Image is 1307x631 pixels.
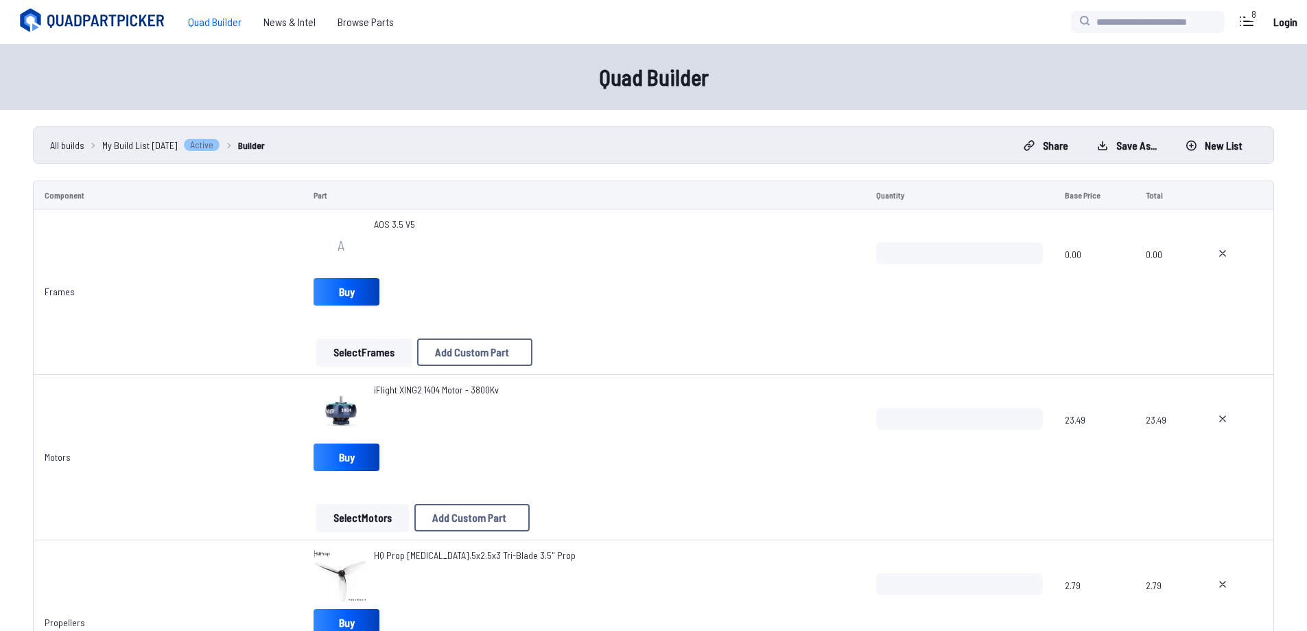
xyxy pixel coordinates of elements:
[238,138,265,152] a: Builder
[374,549,576,561] span: HQ Prop [MEDICAL_DATA].5x2.5x3 Tri-Blade 3.5" Prop
[45,617,85,628] a: Propellers
[374,384,499,395] span: iFlight XING2 1404 Motor - 3800Kv
[314,504,412,531] a: SelectMotors
[432,512,506,523] span: Add Custom Part
[374,218,415,231] span: AOS 3.5 V5
[374,383,499,397] a: iFlight XING2 1404 Motor - 3800Kv
[183,138,220,152] span: Active
[33,181,303,209] td: Component
[102,138,220,152] a: My Build List [DATE]Active
[314,549,368,604] img: image
[177,8,252,36] a: Quad Builder
[1054,181,1134,209] td: Base Price
[215,60,1093,93] h1: Quad Builder
[1065,242,1123,308] span: 0.00
[338,238,344,252] span: A
[50,138,84,152] a: All builds
[252,8,327,36] a: News & Intel
[45,286,75,297] a: Frames
[374,549,576,562] a: HQ Prop [MEDICAL_DATA].5x2.5x3 Tri-Blade 3.5" Prop
[102,138,178,152] span: My Build List [DATE]
[316,504,409,531] button: SelectMotors
[417,339,532,366] button: Add Custom Part
[1146,408,1184,474] span: 23.49
[314,444,379,471] a: Buy
[435,347,509,358] span: Add Custom Part
[1174,135,1254,157] button: New List
[1065,408,1123,474] span: 23.49
[414,504,530,531] button: Add Custom Part
[1012,135,1080,157] button: Share
[1085,135,1168,157] button: Save as...
[1245,8,1263,21] div: 8
[327,8,405,36] a: Browse Parts
[1135,181,1195,209] td: Total
[1269,8,1302,36] a: Login
[1146,242,1184,308] span: 0.00
[314,278,379,306] a: Buy
[316,339,412,366] button: SelectFrames
[314,339,414,366] a: SelectFrames
[314,383,368,438] img: image
[45,451,71,463] a: Motors
[303,181,864,209] td: Part
[865,181,1055,209] td: Quantity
